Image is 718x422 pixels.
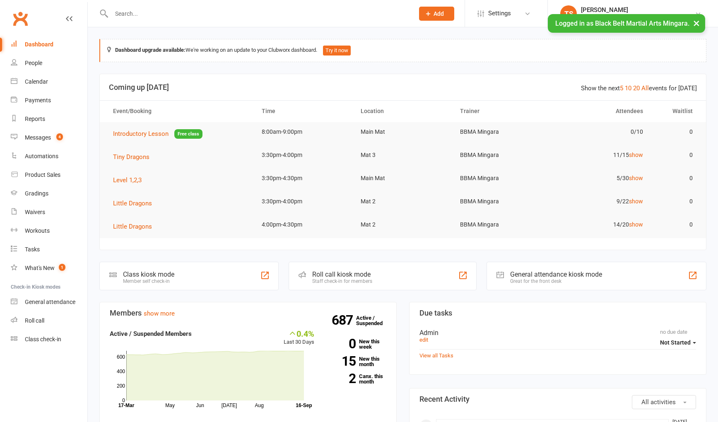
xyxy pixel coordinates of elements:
[11,330,87,349] a: Class kiosk mode
[25,97,51,104] div: Payments
[56,133,63,140] span: 4
[632,395,696,409] button: All activities
[123,278,174,284] div: Member self check-in
[552,101,651,122] th: Attendees
[113,130,169,137] span: Introductory Lesson
[11,259,87,277] a: What's New1
[11,91,87,110] a: Payments
[651,122,700,142] td: 0
[419,309,696,317] h3: Due tasks
[11,147,87,166] a: Automations
[123,270,174,278] div: Class kiosk mode
[254,192,353,211] td: 3:30pm-4:00pm
[99,39,706,62] div: We're working on an update to your Clubworx dashboard.
[327,339,387,350] a: 0New this week
[419,7,454,21] button: Add
[629,221,643,228] a: show
[59,264,65,271] span: 1
[144,310,175,317] a: show more
[25,317,44,324] div: Roll call
[113,222,158,231] button: Little Dragons
[11,240,87,259] a: Tasks
[113,198,158,208] button: Little Dragons
[660,335,696,350] button: Not Started
[641,398,676,406] span: All activities
[327,374,387,384] a: 2Canx. this month
[419,337,428,343] a: edit
[25,153,58,159] div: Automations
[113,153,149,161] span: Tiny Dragons
[254,145,353,165] td: 3:30pm-4:00pm
[254,169,353,188] td: 3:30pm-4:30pm
[113,152,155,162] button: Tiny Dragons
[555,19,689,27] span: Logged in as Black Belt Martial Arts Mingara.
[689,14,704,32] button: ×
[25,134,51,141] div: Messages
[25,60,42,66] div: People
[620,84,623,92] a: 5
[11,203,87,222] a: Waivers
[453,169,552,188] td: BBMA Mingara
[651,169,700,188] td: 0
[625,84,631,92] a: 10
[113,175,147,185] button: Level 1,2,3
[419,352,453,359] a: View all Tasks
[113,200,152,207] span: Little Dragons
[356,309,393,332] a: 687Active / Suspended
[419,329,696,337] div: Admin
[453,215,552,234] td: BBMA Mingara
[641,84,649,92] a: All
[651,101,700,122] th: Waitlist
[660,339,691,346] span: Not Started
[113,129,202,139] button: Introductory LessonFree class
[11,293,87,311] a: General attendance kiosk mode
[284,329,314,338] div: 0.4%
[25,116,45,122] div: Reports
[174,129,202,139] span: Free class
[25,41,53,48] div: Dashboard
[25,246,40,253] div: Tasks
[552,145,651,165] td: 11/15
[453,192,552,211] td: BBMA Mingara
[353,101,452,122] th: Location
[25,265,55,271] div: What's New
[552,169,651,188] td: 5/30
[353,192,452,211] td: Mat 2
[11,128,87,147] a: Messages 4
[109,83,697,92] h3: Coming up [DATE]
[312,270,372,278] div: Roll call kiosk mode
[581,6,695,14] div: [PERSON_NAME]
[651,215,700,234] td: 0
[327,355,356,367] strong: 15
[510,278,602,284] div: Great for the front desk
[488,4,511,23] span: Settings
[332,314,356,326] strong: 687
[510,270,602,278] div: General attendance kiosk mode
[25,209,45,215] div: Waivers
[560,5,577,22] div: TS
[581,14,695,21] div: Black Belt Martial Arts [GEOGRAPHIC_DATA]
[629,175,643,181] a: show
[254,215,353,234] td: 4:00pm-4:30pm
[552,122,651,142] td: 0/10
[327,356,387,367] a: 15New this month
[10,8,31,29] a: Clubworx
[323,46,351,55] button: Try it now
[651,145,700,165] td: 0
[25,336,61,342] div: Class check-in
[110,309,386,317] h3: Members
[651,192,700,211] td: 0
[353,169,452,188] td: Main Mat
[629,198,643,205] a: show
[109,8,408,19] input: Search...
[254,122,353,142] td: 8:00am-9:00pm
[25,299,75,305] div: General attendance
[629,152,643,158] a: show
[552,215,651,234] td: 14/20
[434,10,444,17] span: Add
[453,122,552,142] td: BBMA Mingara
[11,184,87,203] a: Gradings
[113,223,152,230] span: Little Dragons
[106,101,254,122] th: Event/Booking
[453,145,552,165] td: BBMA Mingara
